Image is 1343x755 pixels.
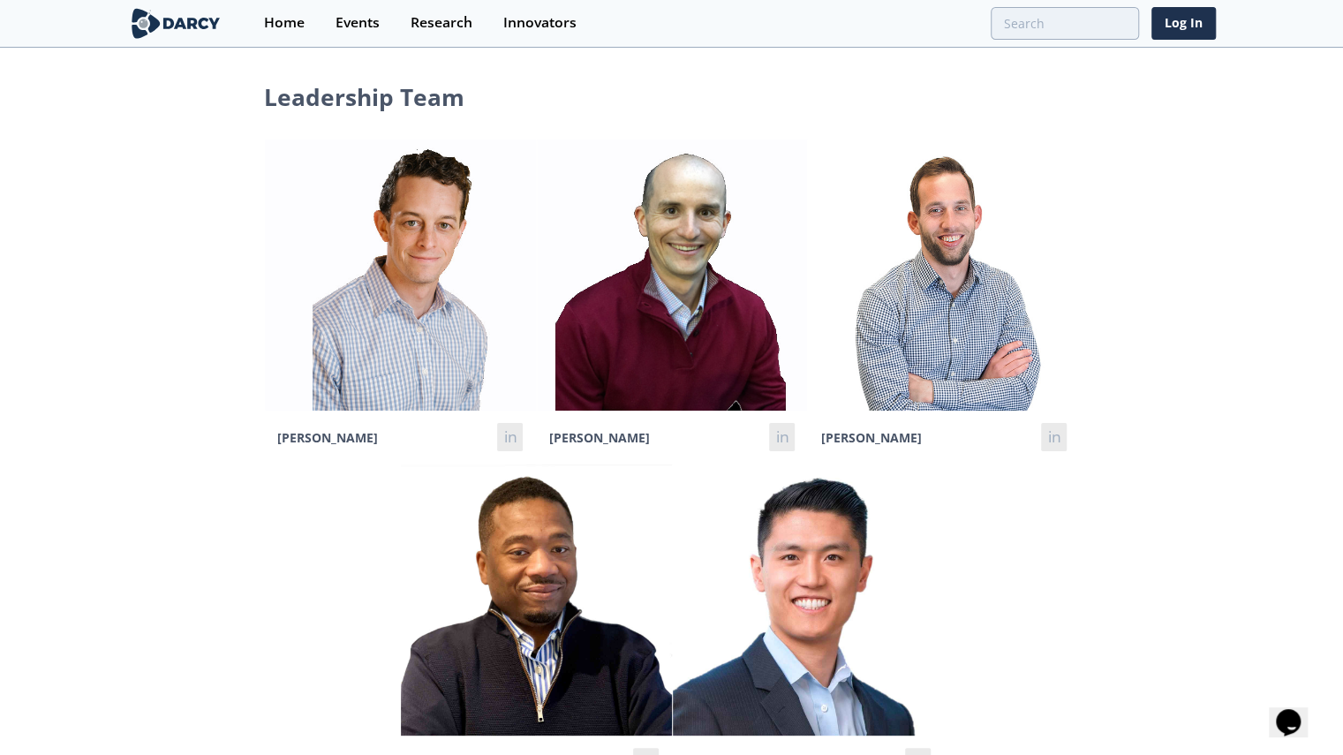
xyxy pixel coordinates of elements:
[264,16,305,30] div: Home
[264,80,1080,115] h1: Leadership Team
[537,140,808,411] img: Phil Kantor
[820,429,921,446] span: [PERSON_NAME]
[991,7,1139,40] input: Advanced Search
[549,429,650,446] span: [PERSON_NAME]
[808,140,1079,411] img: Lennart Huijbers
[1151,7,1216,40] a: Log In
[1041,423,1067,451] a: fusion-linkedin
[1269,684,1325,737] iframe: chat widget
[411,16,472,30] div: Research
[401,464,672,736] img: Salla Diop
[769,423,795,451] a: fusion-linkedin
[7,26,275,162] iframe: profile
[336,16,380,30] div: Events
[128,8,224,39] img: logo-wide.svg
[497,423,523,451] a: fusion-linkedin
[265,140,536,411] img: Sam Long
[277,429,378,446] span: [PERSON_NAME]
[503,16,577,30] div: Innovators
[673,464,944,736] img: Ron Sasaki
